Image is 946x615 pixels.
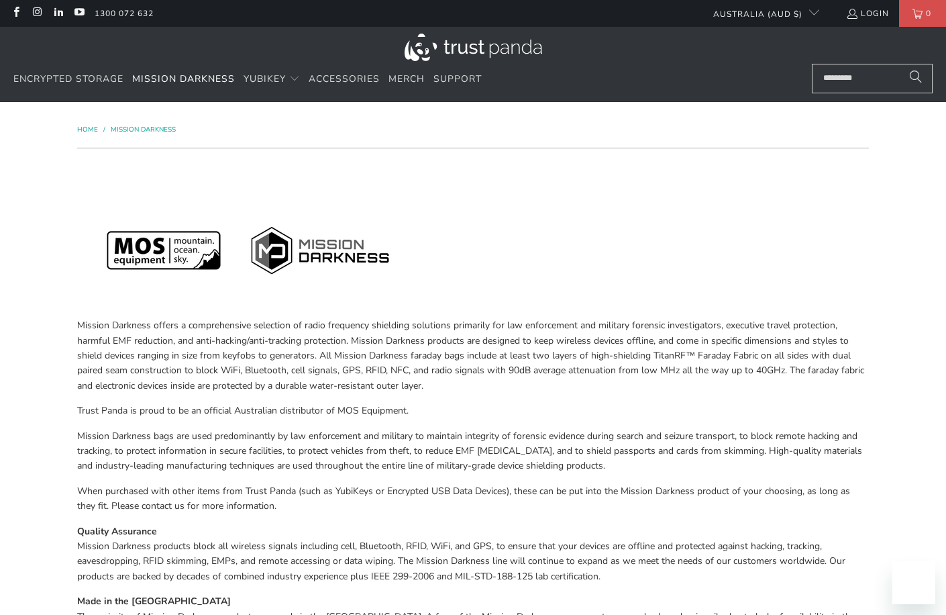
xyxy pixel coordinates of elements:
[77,524,869,585] p: Mission Darkness products block all wireless signals including cell, Bluetooth, RFID, WiFi, and G...
[52,8,64,19] a: Trust Panda Australia on LinkedIn
[244,73,286,85] span: YubiKey
[812,64,933,93] input: Search...
[431,364,785,377] span: radio signals with 90dB average attenuation from low MHz all the way up to 40GHz
[892,561,935,604] iframe: Button to launch messaging window
[10,8,21,19] a: Trust Panda Australia on Facebook
[31,8,42,19] a: Trust Panda Australia on Instagram
[405,34,542,61] img: Trust Panda Australia
[309,73,380,85] span: Accessories
[111,125,176,134] a: Mission Darkness
[77,525,157,538] strong: Quality Assurance
[77,404,869,418] p: Trust Panda is proud to be an official Australian distributor of MOS Equipment.
[244,64,300,95] summary: YubiKey
[132,73,235,85] span: Mission Darkness
[103,125,105,134] span: /
[95,6,154,21] a: 1300 072 632
[77,484,869,514] p: When purchased with other items from Trust Panda (such as YubiKeys or Encrypted USB Data Devices)...
[77,595,231,608] strong: Made in the [GEOGRAPHIC_DATA]
[77,125,100,134] a: Home
[132,64,235,95] a: Mission Darkness
[77,125,98,134] span: Home
[13,64,123,95] a: Encrypted Storage
[309,64,380,95] a: Accessories
[433,73,482,85] span: Support
[77,318,869,393] p: Mission Darkness offers a comprehensive selection of radio frequency shielding solutions primaril...
[846,6,889,21] a: Login
[388,73,425,85] span: Merch
[73,8,85,19] a: Trust Panda Australia on YouTube
[433,64,482,95] a: Support
[13,73,123,85] span: Encrypted Storage
[388,64,425,95] a: Merch
[899,64,933,93] button: Search
[13,64,482,95] nav: Translation missing: en.navigation.header.main_nav
[77,429,869,474] p: Mission Darkness bags are used predominantly by law enforcement and military to maintain integrit...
